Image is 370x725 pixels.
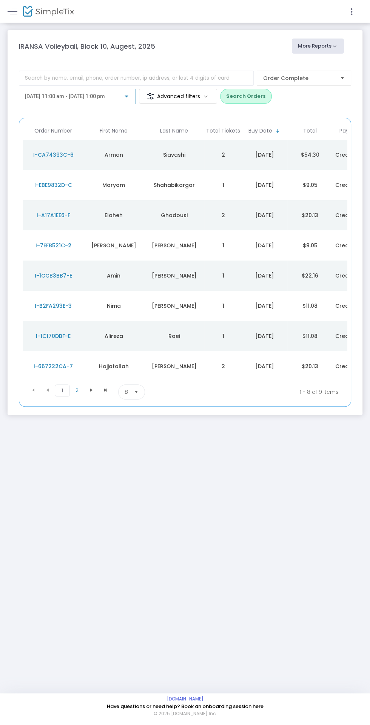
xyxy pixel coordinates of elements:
td: 1 [204,321,242,351]
div: Nazari [146,362,202,370]
div: Raei [146,332,202,340]
span: © 2025 [DOMAIN_NAME] Inc. [154,711,216,717]
span: Last Name [160,128,188,134]
td: 1 [204,230,242,261]
div: Ghodousi [146,211,202,219]
div: 30/7/2025 [244,362,285,370]
img: filter [147,93,154,100]
span: Payment [339,128,364,134]
td: 1 [204,261,242,291]
div: Alireza [85,332,142,340]
td: 1 [204,291,242,321]
td: $11.08 [287,291,333,321]
div: Arman [85,151,142,159]
span: 8 [125,388,128,396]
span: Go to the last page [103,387,109,393]
div: 30/7/2025 [244,332,285,340]
a: Have questions or need help? Book an onboarding session here [107,703,264,710]
span: Sortable [275,128,281,134]
div: I-B2FA293E-3 [25,302,82,310]
td: $54.30 [287,140,333,170]
div: 30/7/2025 [244,242,285,249]
div: Hojjatollah [85,362,142,370]
div: I-CA74393C-6 [25,151,82,159]
input: Search by name, email, phone, order number, ip address, or last 4 digits of card [19,71,254,86]
span: Total [303,128,317,134]
button: Select [337,71,348,85]
div: Data table [23,122,347,381]
span: Credit Card [335,151,368,159]
div: Mohammad [85,242,142,249]
div: Elaheh [85,211,142,219]
span: Order Complete [263,74,334,82]
span: Go to the next page [88,387,94,393]
div: I-1CCB3BB7-E [25,272,82,279]
span: Order Number [34,128,72,134]
td: 2 [204,200,242,230]
kendo-pager-info: 1 - 8 of 9 items [220,384,339,400]
span: [DATE] 11:00 am - [DATE] 1:00 pm [25,93,105,99]
td: 2 [204,351,242,381]
div: I-7EFB521C-2 [25,242,82,249]
span: Credit Card [335,302,368,310]
td: 2 [204,140,242,170]
m-button: Advanced filters [139,89,217,104]
td: $11.08 [287,321,333,351]
div: Amin [85,272,142,279]
m-panel-title: IRANSA Volleyball, Block 10, Augest, 2025 [19,41,155,51]
td: $22.16 [287,261,333,291]
span: Buy Date [248,128,272,134]
div: Ghorbani [146,242,202,249]
span: Credit Card [335,332,368,340]
td: $20.13 [287,200,333,230]
td: $9.05 [287,170,333,200]
div: Shahabikargar [146,181,202,189]
div: I-EBE9832D-C [25,181,82,189]
div: I-1C170DBF-E [25,332,82,340]
div: Nima [85,302,142,310]
button: Select [131,385,142,399]
div: Siavashi [146,151,202,159]
span: Page 2 [70,384,84,396]
td: 1 [204,170,242,200]
div: Maryam [85,181,142,189]
div: I-A17A1EE6-F [25,211,82,219]
a: [DOMAIN_NAME] [167,696,203,702]
span: Credit Card [335,242,368,249]
div: 30/7/2025 [244,272,285,279]
span: First Name [100,128,128,134]
span: Credit Card [335,211,368,219]
div: I-667222CA-7 [25,362,82,370]
span: Go to the last page [99,384,113,396]
span: Credit Card [335,272,368,279]
th: Total Tickets [204,122,242,140]
div: 30/7/2025 [244,181,285,189]
div: Salimi [146,302,202,310]
div: 30/7/2025 [244,151,285,159]
span: Credit Card [335,362,368,370]
span: Page 1 [55,384,70,396]
span: Go to the next page [84,384,99,396]
button: More Reports [292,39,344,54]
td: $20.13 [287,351,333,381]
span: Credit Card [335,181,368,189]
div: 30/7/2025 [244,302,285,310]
div: Shivar [146,272,202,279]
td: $9.05 [287,230,333,261]
button: Search Orders [220,89,272,104]
div: 30/7/2025 [244,211,285,219]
